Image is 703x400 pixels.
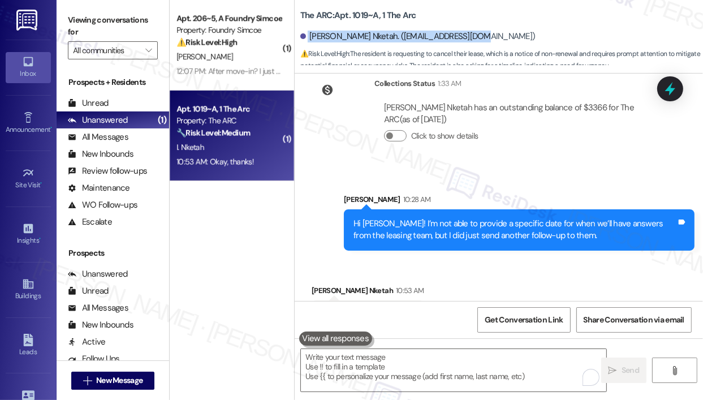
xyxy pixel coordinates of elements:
[176,37,238,48] strong: ⚠️ Risk Level: High
[301,349,606,392] textarea: To enrich screen reader interactions, please activate Accessibility in Grammarly extension settings
[344,193,695,209] div: [PERSON_NAME]
[68,336,106,348] div: Active
[68,131,128,143] div: All Messages
[68,199,137,211] div: WO Follow-ups
[68,114,128,126] div: Unanswered
[176,24,281,36] div: Property: Foundry Simcoe
[393,285,424,296] div: 10:53 AM
[576,307,692,333] button: Share Conversation via email
[68,97,109,109] div: Unread
[68,165,147,177] div: Review follow-ups
[609,366,617,375] i: 
[353,218,676,242] div: Hi [PERSON_NAME]! I’m not able to provide a specific date for when we’ll have answers from the le...
[485,314,563,326] span: Get Conversation Link
[68,319,133,331] div: New Inbounds
[176,128,250,138] strong: 🔧 Risk Level: Medium
[68,268,128,280] div: Unanswered
[300,49,349,58] strong: ⚠️ Risk Level: High
[71,372,155,390] button: New Message
[435,78,461,89] div: 1:33 AM
[584,314,684,326] span: Share Conversation via email
[155,111,169,129] div: (1)
[6,164,51,194] a: Site Visit •
[68,11,158,41] label: Viewing conversations for
[300,48,703,72] span: : The resident is requesting to cancel their lease, which is a notice of non-renewal and requires...
[670,366,679,375] i: 
[68,182,130,194] div: Maintenance
[68,353,120,365] div: Follow Ups
[411,130,478,142] label: Click to show details
[16,10,40,31] img: ResiDesk Logo
[601,358,647,383] button: Send
[176,12,281,24] div: Apt. 206~5, A Foundry Simcoe
[176,142,204,152] span: I. Nketah
[622,364,639,376] span: Send
[400,193,431,205] div: 10:28 AM
[68,285,109,297] div: Unread
[41,179,42,187] span: •
[6,52,51,83] a: Inbox
[96,375,143,386] span: New Message
[6,274,51,305] a: Buildings
[312,285,424,300] div: [PERSON_NAME] Nketah
[68,302,128,314] div: All Messages
[68,148,133,160] div: New Inbounds
[6,330,51,361] a: Leads
[477,307,570,333] button: Get Conversation Link
[300,31,535,42] div: [PERSON_NAME] Nketah. ([EMAIL_ADDRESS][DOMAIN_NAME])
[50,124,52,132] span: •
[39,235,41,243] span: •
[300,10,416,21] b: The ARC: Apt. 1019~A, 1 The Arc
[176,115,281,127] div: Property: The ARC
[73,41,140,59] input: All communities
[176,157,254,167] div: 10:53 AM: Okay, thanks!
[176,66,313,76] div: 12:07 PM: After move-in? I just moved out.
[384,102,653,126] div: [PERSON_NAME] Nketah has an outstanding balance of $3366 for The ARC (as of [DATE])
[68,216,112,228] div: Escalate
[145,46,152,55] i: 
[374,78,435,89] div: Collections Status
[6,219,51,250] a: Insights •
[176,51,233,62] span: [PERSON_NAME]
[57,76,169,88] div: Prospects + Residents
[176,103,281,115] div: Apt. 1019~A, 1 The Arc
[57,247,169,259] div: Prospects
[83,376,92,385] i: 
